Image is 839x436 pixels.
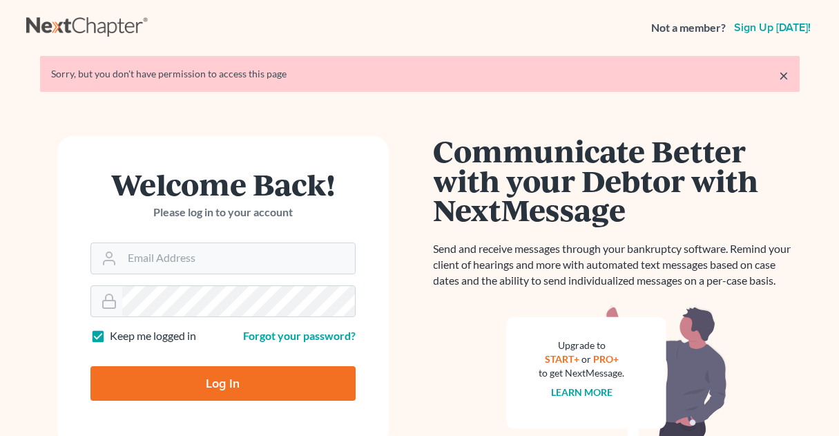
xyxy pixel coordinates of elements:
[90,366,356,401] input: Log In
[122,243,355,274] input: Email Address
[434,136,800,225] h1: Communicate Better with your Debtor with NextMessage
[593,353,619,365] a: PRO+
[90,169,356,199] h1: Welcome Back!
[110,328,196,344] label: Keep me logged in
[51,67,789,81] div: Sorry, but you don't have permission to access this page
[539,366,625,380] div: to get NextMessage.
[539,339,625,352] div: Upgrade to
[90,205,356,220] p: Please log in to your account
[434,241,800,289] p: Send and receive messages through your bankruptcy software. Remind your client of hearings and mo...
[651,20,726,36] strong: Not a member?
[731,22,813,33] a: Sign up [DATE]!
[551,386,613,398] a: Learn more
[545,353,579,365] a: START+
[243,329,356,342] a: Forgot your password?
[779,67,789,84] a: ×
[581,353,591,365] span: or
